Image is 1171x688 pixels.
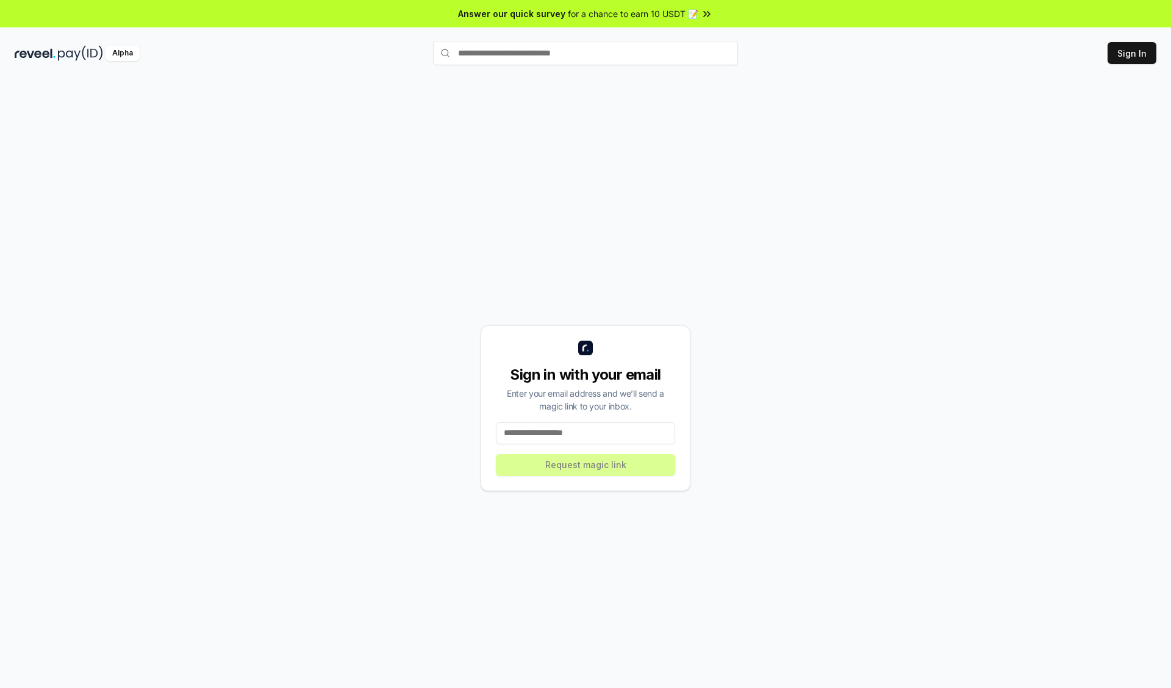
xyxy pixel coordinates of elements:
span: Answer our quick survey [458,7,565,20]
span: for a chance to earn 10 USDT 📝 [568,7,698,20]
div: Alpha [106,46,140,61]
button: Sign In [1108,42,1156,64]
img: logo_small [578,341,593,355]
div: Enter your email address and we’ll send a magic link to your inbox. [496,387,675,413]
img: reveel_dark [15,46,56,61]
div: Sign in with your email [496,365,675,385]
img: pay_id [58,46,103,61]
